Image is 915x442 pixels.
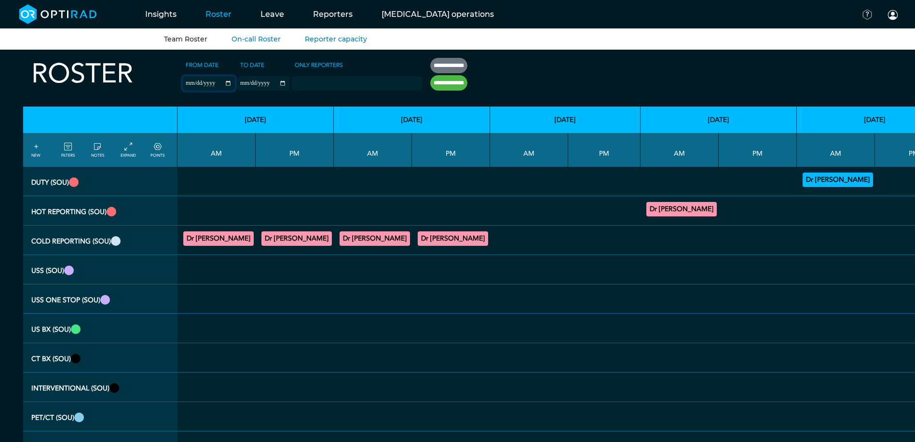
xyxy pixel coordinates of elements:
a: collapse/expand expected points [150,141,164,159]
th: CT Bx (SOU) [23,343,178,373]
th: Cold Reporting (SOU) [23,226,178,255]
label: Only Reporters [292,58,346,72]
th: AM [797,133,875,167]
th: PM [412,133,490,167]
label: To date [237,58,267,72]
th: Duty (SOU) [23,167,178,196]
div: General MRI 13:30 - 17:30 [261,231,332,246]
th: PM [719,133,797,167]
a: Reporter capacity [305,35,367,43]
summary: Dr [PERSON_NAME] [263,233,330,244]
th: Hot Reporting (SOU) [23,196,178,226]
a: show/hide notes [91,141,104,159]
div: MRI Trauma & Urgent/CT Trauma & Urgent 09:00 - 13:00 [646,202,717,216]
label: From date [183,58,221,72]
th: Interventional (SOU) [23,373,178,402]
th: PM [568,133,641,167]
a: collapse/expand entries [121,141,136,159]
summary: Dr [PERSON_NAME] [648,203,715,215]
th: AM [178,133,256,167]
th: [DATE] [178,107,334,133]
th: USS One Stop (SOU) [23,284,178,314]
a: NEW [31,141,41,159]
th: USS (SOU) [23,255,178,284]
th: AM [334,133,412,167]
div: General MRI 14:30 - 17:00 [418,231,488,246]
th: AM [490,133,568,167]
th: AM [641,133,719,167]
div: General CT 11:30 - 13:30 [183,231,254,246]
th: US Bx (SOU) [23,314,178,343]
div: General MRI 09:00 - 12:30 [340,231,410,246]
input: null [293,78,341,86]
img: brand-opti-rad-logos-blue-and-white-d2f68631ba2948856bd03f2d395fb146ddc8fb01b4b6e9315ea85fa773367... [19,4,97,24]
div: Vetting (30 PF Points) 09:00 - 13:00 [803,173,873,187]
summary: Dr [PERSON_NAME] [341,233,409,244]
summary: Dr [PERSON_NAME] [185,233,252,244]
th: [DATE] [641,107,797,133]
a: Team Roster [164,35,207,43]
th: PM [256,133,334,167]
a: On-call Roster [232,35,281,43]
a: FILTERS [61,141,75,159]
th: PET/CT (SOU) [23,402,178,431]
h2: Roster [31,58,133,90]
summary: Dr [PERSON_NAME] [419,233,487,244]
th: [DATE] [334,107,490,133]
th: [DATE] [490,107,641,133]
summary: Dr [PERSON_NAME] [804,174,872,186]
